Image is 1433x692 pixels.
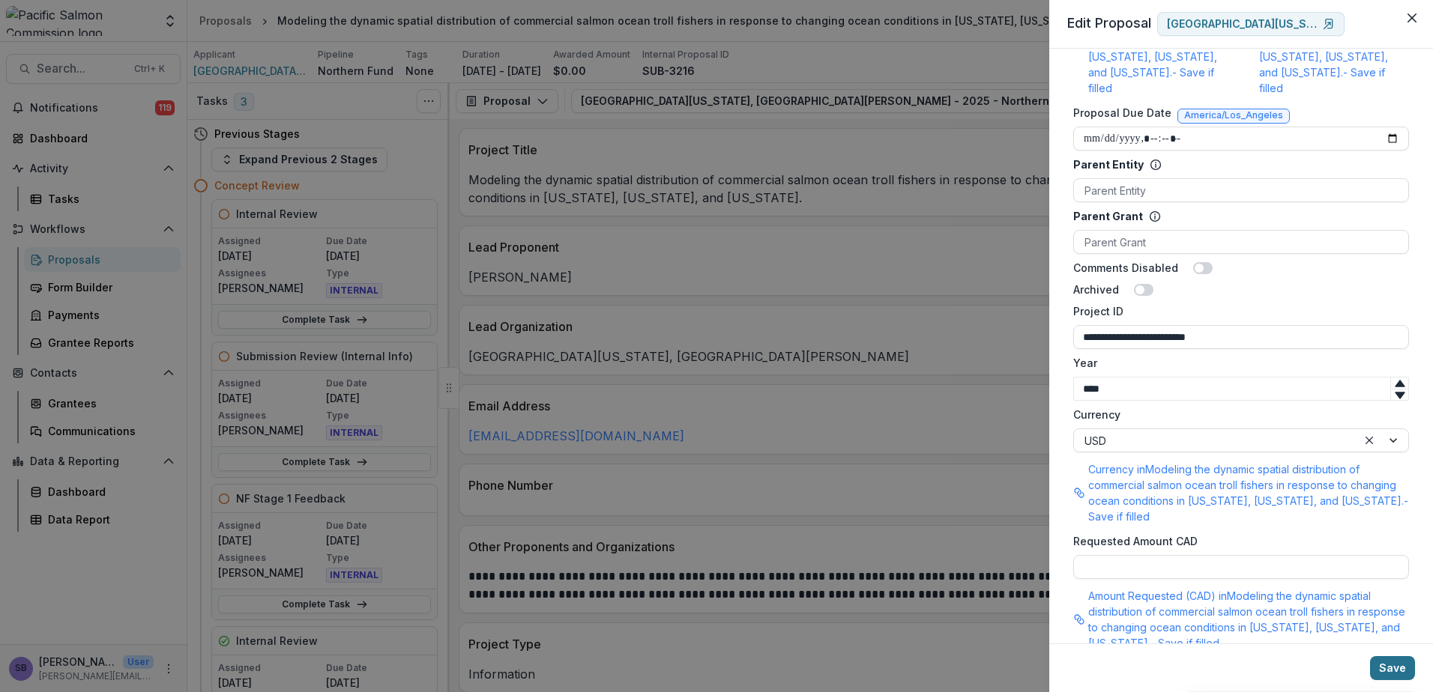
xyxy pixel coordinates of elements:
label: Requested Amount CAD [1073,533,1400,549]
label: Proposal Due Date [1073,105,1171,121]
div: Clear selected options [1360,431,1378,449]
button: Save [1370,656,1415,680]
label: Currency [1073,407,1400,422]
label: Archived [1073,282,1119,297]
p: Parent Entity [1073,157,1144,172]
p: Currency in Modeling the dynamic spatial distribution of commercial salmon ocean troll fishers in... [1088,461,1409,524]
span: Edit Proposal [1067,15,1151,31]
a: [GEOGRAPHIC_DATA][US_STATE], [GEOGRAPHIC_DATA][PERSON_NAME] [1157,12,1345,36]
label: Project ID [1073,303,1400,319]
label: Year [1073,355,1400,371]
span: America/Los_Angeles [1184,110,1283,121]
button: Close [1400,6,1424,30]
p: Amount Requested (CAD) in Modeling the dynamic spatial distribution of commercial salmon ocean tr... [1088,588,1409,651]
p: [GEOGRAPHIC_DATA][US_STATE], [GEOGRAPHIC_DATA][PERSON_NAME] [1167,18,1317,31]
label: Comments Disabled [1073,260,1178,276]
p: Parent Grant [1073,208,1143,224]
